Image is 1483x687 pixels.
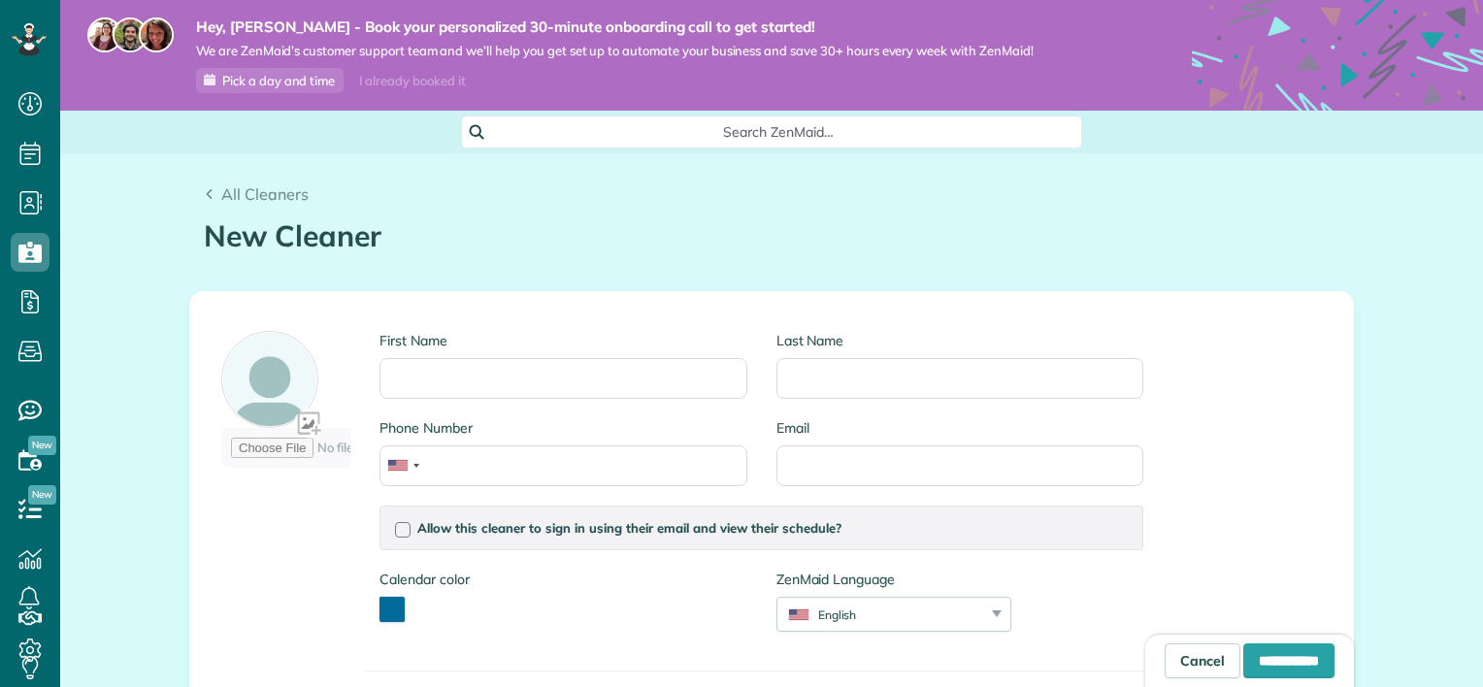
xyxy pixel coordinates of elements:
[776,331,1143,350] label: Last Name
[204,220,1339,252] h1: New Cleaner
[196,17,1034,37] strong: Hey, [PERSON_NAME] - Book your personalized 30-minute onboarding call to get started!
[222,73,335,88] span: Pick a day and time
[379,570,469,589] label: Calendar color
[379,597,405,622] button: toggle color picker dialog
[113,17,148,52] img: jorge-587dff0eeaa6aab1f244e6dc62b8924c3b6ad411094392a53c71c6c4a576187d.jpg
[28,485,56,505] span: New
[380,446,425,485] div: United States: +1
[196,68,344,93] a: Pick a day and time
[196,43,1034,59] span: We are ZenMaid’s customer support team and we’ll help you get set up to automate your business an...
[379,331,746,350] label: First Name
[221,184,309,204] span: All Cleaners
[379,418,746,438] label: Phone Number
[204,182,309,206] a: All Cleaners
[1165,643,1240,678] a: Cancel
[87,17,122,52] img: maria-72a9807cf96188c08ef61303f053569d2e2a8a1cde33d635c8a3ac13582a053d.jpg
[347,69,477,93] div: I already booked it
[776,570,1011,589] label: ZenMaid Language
[417,520,841,536] span: Allow this cleaner to sign in using their email and view their schedule?
[777,606,986,623] div: English
[139,17,174,52] img: michelle-19f622bdf1676172e81f8f8fba1fb50e276960ebfe0243fe18214015130c80e4.jpg
[776,418,1143,438] label: Email
[28,436,56,455] span: New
